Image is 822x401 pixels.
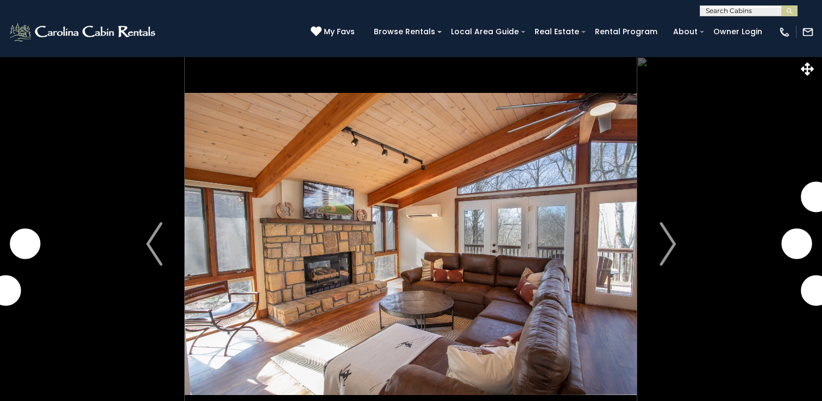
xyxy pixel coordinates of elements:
[802,26,814,38] img: mail-regular-white.png
[311,26,357,38] a: My Favs
[529,23,585,40] a: Real Estate
[368,23,441,40] a: Browse Rentals
[660,222,676,266] img: arrow
[445,23,524,40] a: Local Area Guide
[708,23,768,40] a: Owner Login
[779,26,790,38] img: phone-regular-white.png
[8,21,159,43] img: White-1-2.png
[668,23,703,40] a: About
[324,26,355,37] span: My Favs
[589,23,663,40] a: Rental Program
[146,222,162,266] img: arrow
